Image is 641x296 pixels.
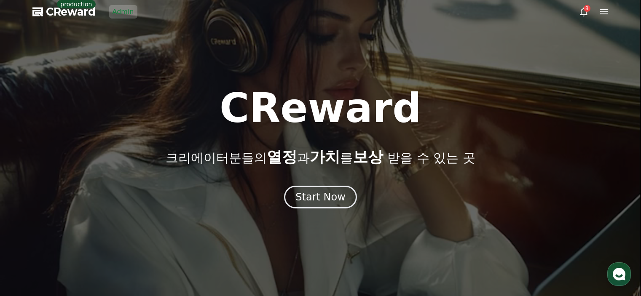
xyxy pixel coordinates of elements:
[284,194,357,202] a: Start Now
[584,5,590,12] div: 8
[284,186,357,208] button: Start Now
[220,88,421,128] h1: CReward
[166,149,475,165] p: 크리에이터분들의 과 를 받을 수 있는 곳
[267,148,297,165] span: 열정
[353,148,383,165] span: 보상
[579,7,589,17] a: 8
[295,190,346,204] div: Start Now
[46,5,96,19] span: CReward
[109,5,137,19] a: Admin
[310,148,340,165] span: 가치
[32,5,96,19] a: CReward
